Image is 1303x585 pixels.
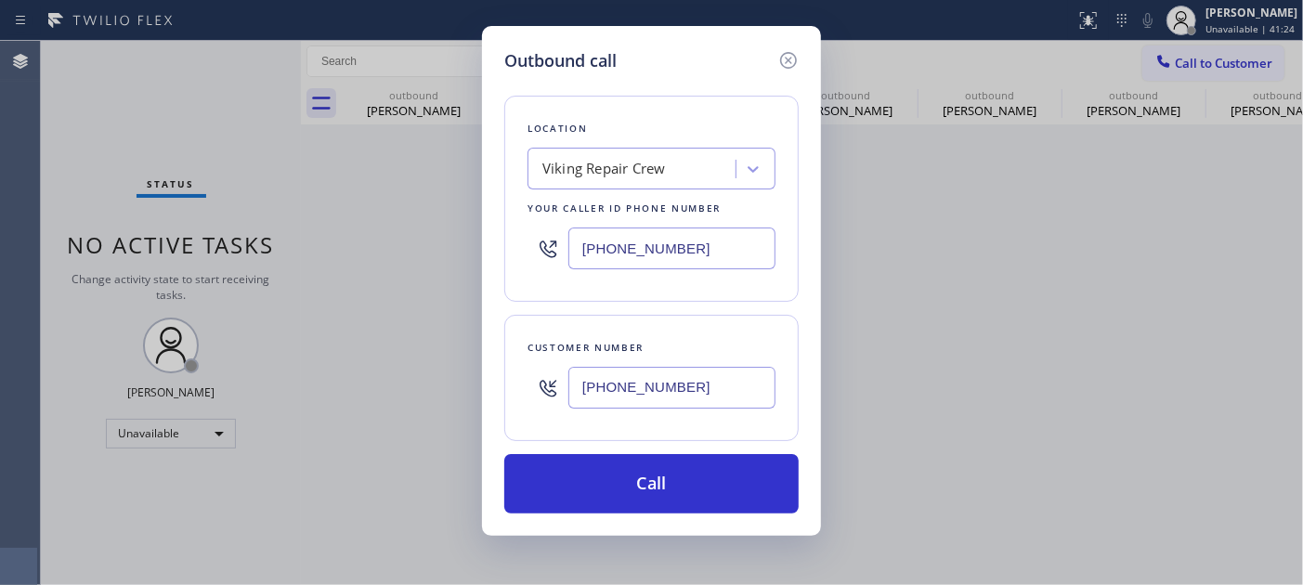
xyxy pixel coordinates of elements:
div: Location [528,119,775,138]
input: (123) 456-7890 [568,367,775,409]
input: (123) 456-7890 [568,227,775,269]
button: Call [504,454,799,513]
div: Customer number [528,338,775,357]
h5: Outbound call [504,48,617,73]
div: Viking Repair Crew [542,159,666,180]
div: Your caller id phone number [528,199,775,218]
